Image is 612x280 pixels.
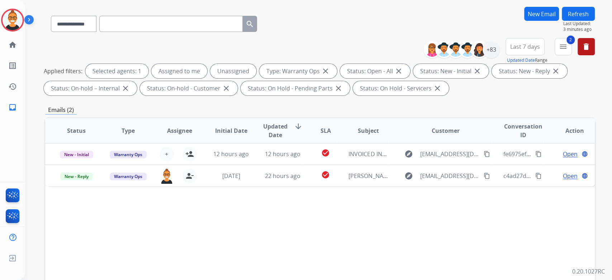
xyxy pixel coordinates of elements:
[140,81,238,95] div: Status: On-hold - Customer
[562,7,595,21] button: Refresh
[294,122,303,131] mat-icon: arrow_downward
[321,149,330,157] mat-icon: check_circle
[503,150,609,158] span: fe6975ef-bbc6-449a-a169-362408fb7bf5
[563,172,578,180] span: Open
[222,84,231,93] mat-icon: close
[551,67,560,75] mat-icon: close
[563,27,595,32] span: 3 minutes ago
[151,64,207,78] div: Assigned to me
[420,150,480,158] span: [EMAIL_ADDRESS][DOMAIN_NAME]
[484,151,490,157] mat-icon: content_copy
[8,82,17,91] mat-icon: history
[413,64,489,78] div: Status: New - Initial
[484,173,490,179] mat-icon: content_copy
[44,81,137,95] div: Status: On-hold – Internal
[348,150,588,158] span: INVOICED INFORMATION - 190057330/190057320 [ thread::DxVk0ZYqC6mz8E3NS_d6xzk:: ]
[265,150,300,158] span: 12 hours ago
[563,150,578,158] span: Open
[222,172,240,180] span: [DATE]
[215,126,247,135] span: Initial Date
[8,61,17,70] mat-icon: list_alt
[563,21,595,27] span: Last Updated:
[160,169,174,184] img: agent-avatar
[566,36,575,44] span: 2
[110,151,147,158] span: Warranty Ops
[160,147,174,161] button: +
[535,173,542,179] mat-icon: content_copy
[510,45,540,48] span: Last 7 days
[3,10,23,30] img: avatar
[122,126,135,135] span: Type
[582,42,590,51] mat-icon: delete
[433,84,442,93] mat-icon: close
[167,126,192,135] span: Assignee
[321,171,330,179] mat-icon: check_circle
[507,57,535,63] button: Updated Date
[394,67,403,75] mat-icon: close
[213,150,249,158] span: 12 hours ago
[60,151,93,158] span: New - Initial
[492,64,567,78] div: Status: New - Reply
[44,67,82,75] p: Applied filters:
[503,172,607,180] span: c4ad27df-f45d-4d70-a9f6-dbf0afef3cd8
[45,106,77,115] p: Emails (2)
[121,84,130,93] mat-icon: close
[582,151,588,157] mat-icon: language
[246,20,254,28] mat-icon: search
[506,38,545,55] button: Last 7 days
[321,67,330,75] mat-icon: close
[334,84,343,93] mat-icon: close
[473,67,481,75] mat-icon: close
[8,103,17,112] mat-icon: inbox
[67,126,86,135] span: Status
[404,150,413,158] mat-icon: explore
[524,7,559,21] button: New Email
[263,122,288,139] span: Updated Date
[404,172,413,180] mat-icon: explore
[348,172,445,180] span: [PERSON_NAME] // CX # 175F715176
[185,150,194,158] mat-icon: person_add
[165,150,168,158] span: +
[210,64,256,78] div: Unassigned
[8,41,17,49] mat-icon: home
[420,172,480,180] span: [EMAIL_ADDRESS][DOMAIN_NAME]
[340,64,410,78] div: Status: Open - All
[259,64,337,78] div: Type: Warranty Ops
[265,172,300,180] span: 22 hours ago
[483,41,500,58] div: +83
[535,151,542,157] mat-icon: content_copy
[60,173,93,180] span: New - Reply
[185,172,194,180] mat-icon: person_remove
[559,42,568,51] mat-icon: menu
[432,126,460,135] span: Customer
[555,38,572,55] button: 2
[241,81,350,95] div: Status: On Hold - Pending Parts
[543,118,595,143] th: Action
[572,267,605,276] p: 0.20.1027RC
[507,57,547,63] span: Range
[582,173,588,179] mat-icon: language
[110,173,147,180] span: Warranty Ops
[503,122,543,139] span: Conversation ID
[320,126,331,135] span: SLA
[353,81,449,95] div: Status: On Hold - Servicers
[358,126,379,135] span: Subject
[85,64,148,78] div: Selected agents: 1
